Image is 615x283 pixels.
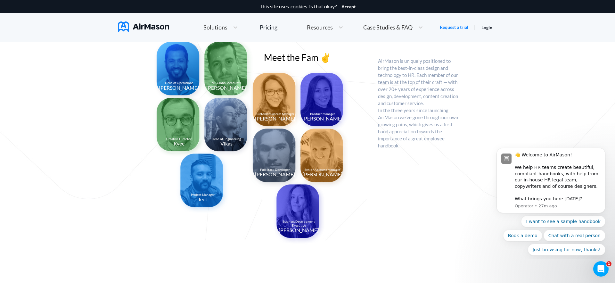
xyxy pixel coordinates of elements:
img: Branden [249,125,302,189]
p: AirMason is uniquely positioned to bring the best-in-class design and technology to HR. Each memb... [378,57,460,225]
center: Full Stack Developer [260,168,290,172]
center: VP Global Accounts [212,81,241,85]
center: Kyee [174,141,184,146]
img: Courtney [273,180,326,245]
center: Product Manager [310,112,335,116]
p: Meet the Fam ✌️ [264,52,355,62]
span: Solutions [203,24,227,30]
center: Customer Success Manager [256,112,294,116]
center: [PERSON_NAME] [255,116,295,121]
center: [PERSON_NAME] [255,171,295,177]
button: Accept cookies [341,4,356,9]
a: Pricing [260,21,277,33]
img: Judy [297,69,350,133]
center: Business Development Executive [278,220,319,227]
span: 1 [606,261,611,266]
a: Login [481,25,492,30]
center: Head of Operations [165,81,193,85]
center: [PERSON_NAME] [159,85,199,91]
span: Resources [307,24,333,30]
img: Holly [297,125,350,189]
center: Senior Account Manager [305,168,340,172]
center: [PERSON_NAME] [206,85,246,91]
center: Project Manager [191,193,215,197]
iframe: Intercom live chat [593,261,609,277]
img: Vikas [201,94,254,158]
img: Justin [201,38,254,102]
center: [PERSON_NAME] [302,116,342,121]
a: Request a trial [440,24,468,30]
center: Jeet [198,196,207,202]
div: Pricing [260,24,277,30]
img: Kyee [153,94,206,158]
center: Creative Director [166,137,192,141]
span: | [474,24,476,30]
center: Vikas [220,141,233,146]
iframe: Intercom notifications message [487,142,615,259]
span: Case Studies & FAQ [363,24,413,30]
img: AirMason Logo [118,21,169,32]
img: Jeet [176,150,230,214]
a: cookies [291,4,307,9]
img: Tehsin [153,38,206,102]
center: [PERSON_NAME] [302,171,342,177]
img: Joanne [249,69,302,133]
center: Head of Engineering [212,137,241,141]
center: [PERSON_NAME] [279,227,319,233]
